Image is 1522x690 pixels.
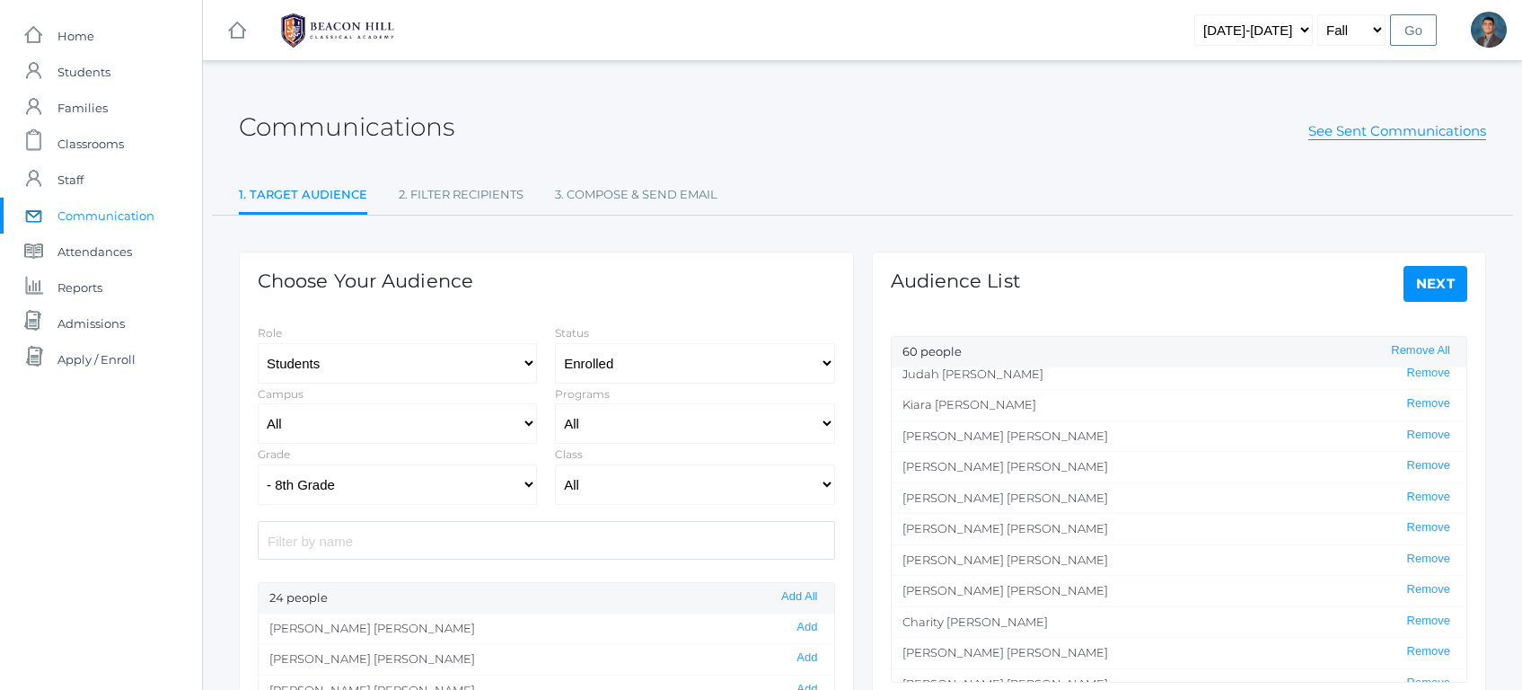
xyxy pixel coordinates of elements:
h2: Communications [239,113,454,141]
label: Role [258,326,282,340]
a: 1. Target Audience [239,177,367,216]
a: 2. Filter Recipients [399,177,523,213]
button: Add [791,620,823,635]
img: BHCALogos-05-308ed15e86a5a0abce9b8dd61676a3503ac9727e845dece92d48e8588c001991.png [270,8,405,53]
span: Attendances [57,234,132,270]
button: Add All [776,589,823,605]
li: [PERSON_NAME] [PERSON_NAME] [892,637,1467,668]
h1: Audience List [891,270,1021,291]
span: Home [57,18,94,54]
li: [PERSON_NAME] [PERSON_NAME] [892,420,1467,452]
span: Admissions [57,305,125,341]
label: Status [555,326,589,340]
span: Reports [57,270,102,305]
li: [PERSON_NAME] [PERSON_NAME] [892,482,1467,514]
button: Remove [1402,366,1456,381]
a: See Sent Communications [1308,122,1486,140]
input: Go [1390,14,1437,46]
div: Lucas Vieira [1471,12,1507,48]
button: Remove All [1386,343,1456,358]
li: [PERSON_NAME] [PERSON_NAME] [892,513,1467,544]
button: Remove [1402,552,1456,567]
button: Remove [1402,520,1456,535]
label: Grade [258,447,290,461]
li: [PERSON_NAME] [PERSON_NAME] [259,614,834,644]
a: 3. Compose & Send Email [555,177,717,213]
a: Next [1403,266,1468,302]
span: Apply / Enroll [57,341,136,377]
span: Classrooms [57,126,124,162]
input: Filter by name [258,521,835,560]
li: Kiara [PERSON_NAME] [892,389,1467,420]
span: Staff [57,162,84,198]
label: Class [555,447,583,461]
button: Add [791,650,823,666]
li: [PERSON_NAME] [PERSON_NAME] [892,544,1467,576]
h1: Choose Your Audience [258,270,473,291]
li: Judah [PERSON_NAME] [892,358,1467,390]
div: 24 people [259,583,834,614]
li: Charity [PERSON_NAME] [892,606,1467,638]
label: Programs [555,387,610,401]
span: Communication [57,198,154,234]
button: Remove [1402,490,1456,505]
li: [PERSON_NAME] [PERSON_NAME] [892,451,1467,482]
button: Remove [1402,614,1456,629]
span: Students [57,54,110,90]
div: 60 people [892,337,1467,367]
button: Remove [1402,458,1456,473]
label: Campus [258,387,304,401]
li: [PERSON_NAME] [PERSON_NAME] [259,643,834,675]
button: Remove [1402,582,1456,597]
li: [PERSON_NAME] [PERSON_NAME] [892,575,1467,606]
button: Remove [1402,396,1456,411]
span: Families [57,90,108,126]
button: Remove [1402,428,1456,443]
button: Remove [1402,644,1456,659]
